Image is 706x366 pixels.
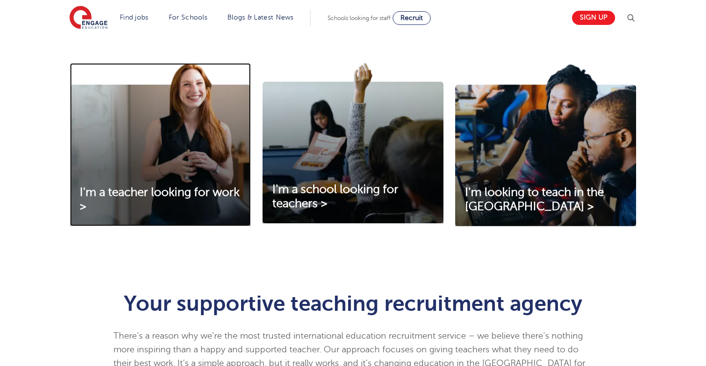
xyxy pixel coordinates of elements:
img: I'm a teacher looking for work [70,63,251,226]
a: Recruit [393,11,431,25]
span: I'm a school looking for teachers > [272,183,398,210]
h1: Your supportive teaching recruitment agency [113,293,593,314]
a: I'm looking to teach in the [GEOGRAPHIC_DATA] > [455,186,636,214]
a: I'm a teacher looking for work > [70,186,251,214]
a: Blogs & Latest News [227,14,294,21]
span: Schools looking for staff [328,15,391,22]
span: Recruit [400,14,423,22]
a: I'm a school looking for teachers > [263,183,443,211]
img: I'm a school looking for teachers [263,63,443,223]
img: I'm looking to teach in the UK [455,63,636,226]
span: I'm a teacher looking for work > [80,186,240,213]
span: I'm looking to teach in the [GEOGRAPHIC_DATA] > [465,186,604,213]
a: For Schools [169,14,207,21]
img: Engage Education [69,6,108,30]
a: Sign up [572,11,615,25]
a: Find jobs [120,14,149,21]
